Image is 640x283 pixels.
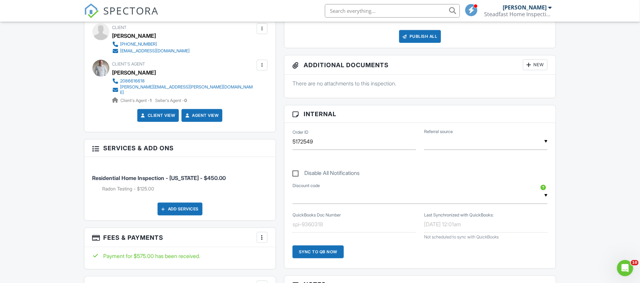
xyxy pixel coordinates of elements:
span: Seller's Agent - [156,98,187,103]
a: 2086616618 [112,78,255,84]
h3: Services & Add ons [84,139,276,157]
div: 2086616618 [120,78,145,84]
div: Payment for $575.00 has been received. [92,252,268,260]
label: Discount code [293,183,320,189]
div: [PERSON_NAME][EMAIL_ADDRESS][PERSON_NAME][DOMAIN_NAME] [120,84,255,95]
a: Client View [140,112,175,119]
div: New [523,59,548,70]
span: Not scheduled to sync with QuickBooks [424,234,499,239]
span: Client's Agent - [121,98,153,103]
div: [PERSON_NAME] [112,31,156,41]
div: Sync to QB Now [293,246,344,258]
h3: Fees & Payments [84,228,276,247]
li: Add on: Radon Testing [103,185,268,192]
span: 10 [631,260,639,265]
strong: 1 [150,98,152,103]
label: Order ID [293,129,308,135]
strong: 0 [185,98,187,103]
a: [PERSON_NAME] [112,68,156,78]
span: SPECTORA [104,3,159,18]
div: Publish All [399,30,441,43]
label: Referral source [424,129,453,135]
a: [PERSON_NAME][EMAIL_ADDRESS][PERSON_NAME][DOMAIN_NAME] [112,84,255,95]
iframe: Intercom live chat [617,260,633,276]
a: Agent View [184,112,219,119]
a: [PHONE_NUMBER] [112,41,190,48]
div: [PHONE_NUMBER] [120,42,157,47]
div: Add Services [158,203,202,215]
li: Service: Residential Home Inspection - Idaho [92,162,268,197]
p: There are no attachments to this inspection. [293,80,548,87]
div: Steadfast Home Inspection INW [484,11,552,18]
span: Client [112,25,127,30]
a: [EMAIL_ADDRESS][DOMAIN_NAME] [112,48,190,54]
span: Client's Agent [112,61,145,67]
div: [EMAIL_ADDRESS][DOMAIN_NAME] [120,48,190,54]
label: Disable All Notifications [293,170,360,178]
a: SPECTORA [84,9,159,23]
label: Last Synchronized with QuickBooks: [424,212,494,218]
h3: Internal [284,105,556,123]
img: The Best Home Inspection Software - Spectora [84,3,99,18]
span: Residential Home Inspection - [US_STATE] - $450.00 [92,175,226,181]
h3: Additional Documents [284,55,556,75]
input: Search everything... [325,4,460,18]
label: QuickBooks Doc Number [293,212,341,218]
div: [PERSON_NAME] [503,4,547,11]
